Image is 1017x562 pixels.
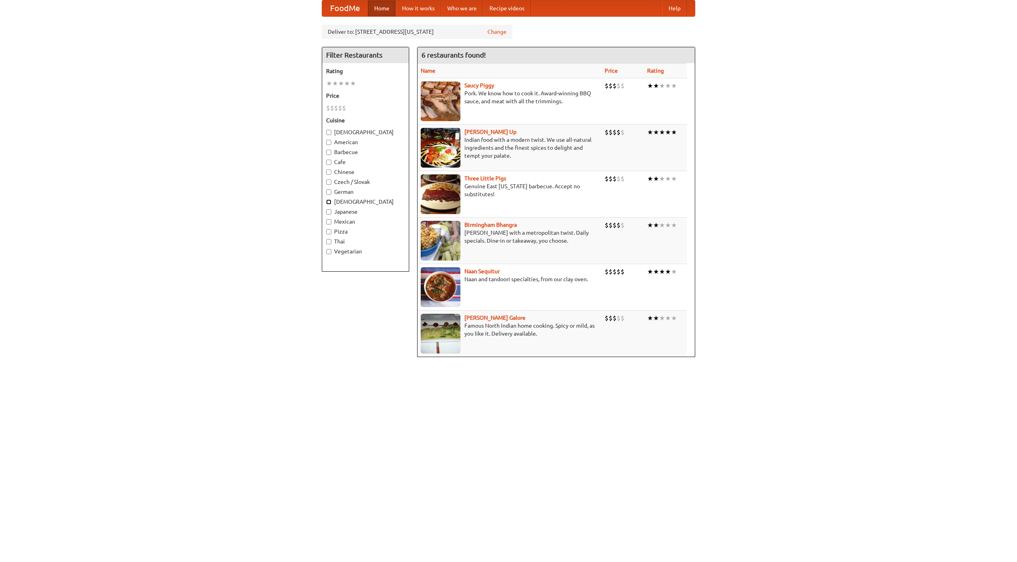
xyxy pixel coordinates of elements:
[605,68,618,74] a: Price
[671,174,677,183] li: ★
[609,221,613,230] li: $
[368,0,396,16] a: Home
[326,104,330,112] li: $
[421,182,598,198] p: Genuine East [US_STATE] barbecue. Accept no substitutes!
[621,314,625,323] li: $
[326,208,405,216] label: Japanese
[621,81,625,90] li: $
[421,51,486,59] ng-pluralize: 6 restaurants found!
[647,128,653,137] li: ★
[665,128,671,137] li: ★
[617,221,621,230] li: $
[613,221,617,230] li: $
[609,314,613,323] li: $
[659,174,665,183] li: ★
[326,170,331,175] input: Chinese
[421,89,598,105] p: Pork. We know how to cook it. Award-winning BBQ sauce, and meat with all the trimmings.
[647,68,664,74] a: Rating
[326,180,331,185] input: Czech / Slovak
[330,104,334,112] li: $
[605,221,609,230] li: $
[326,247,405,255] label: Vegetarian
[326,158,405,166] label: Cafe
[326,148,405,156] label: Barbecue
[421,229,598,245] p: [PERSON_NAME] with a metropolitan twist. Daily specials. Dine-in or takeaway, you choose.
[613,128,617,137] li: $
[421,81,460,121] img: saucy.jpg
[609,267,613,276] li: $
[613,81,617,90] li: $
[659,128,665,137] li: ★
[671,221,677,230] li: ★
[326,116,405,124] h5: Cuisine
[671,81,677,90] li: ★
[617,267,621,276] li: $
[621,128,625,137] li: $
[421,68,435,74] a: Name
[653,221,659,230] li: ★
[665,174,671,183] li: ★
[421,128,460,168] img: curryup.jpg
[671,314,677,323] li: ★
[421,322,598,338] p: Famous North Indian home cooking. Spicy or mild, as you like it. Delivery available.
[653,314,659,323] li: ★
[464,82,494,89] a: Saucy Piggy
[326,188,405,196] label: German
[647,81,653,90] li: ★
[653,128,659,137] li: ★
[421,275,598,283] p: Naan and tandoori specialties, from our clay oven.
[334,104,338,112] li: $
[464,129,516,135] a: [PERSON_NAME] Up
[326,199,331,205] input: [DEMOGRAPHIC_DATA]
[613,267,617,276] li: $
[421,136,598,160] p: Indian food with a modern twist. We use all-natural ingredients and the finest spices to delight ...
[326,130,331,135] input: [DEMOGRAPHIC_DATA]
[342,104,346,112] li: $
[464,175,506,182] a: Three Little Pigs
[647,267,653,276] li: ★
[326,249,331,254] input: Vegetarian
[621,221,625,230] li: $
[609,174,613,183] li: $
[322,47,409,63] h4: Filter Restaurants
[464,268,500,274] a: Naan Sequitur
[617,314,621,323] li: $
[653,267,659,276] li: ★
[665,267,671,276] li: ★
[421,314,460,353] img: currygalore.jpg
[326,198,405,206] label: [DEMOGRAPHIC_DATA]
[617,81,621,90] li: $
[326,67,405,75] h5: Rating
[326,218,405,226] label: Mexican
[671,128,677,137] li: ★
[605,174,609,183] li: $
[338,79,344,88] li: ★
[662,0,687,16] a: Help
[326,92,405,100] h5: Price
[487,28,507,36] a: Change
[647,221,653,230] li: ★
[665,81,671,90] li: ★
[326,238,405,245] label: Thai
[609,81,613,90] li: $
[653,174,659,183] li: ★
[483,0,531,16] a: Recipe videos
[464,222,517,228] a: Birmingham Bhangra
[464,315,526,321] a: [PERSON_NAME] Galore
[647,314,653,323] li: ★
[621,174,625,183] li: $
[421,221,460,261] img: bhangra.jpg
[332,79,338,88] li: ★
[326,79,332,88] li: ★
[326,219,331,224] input: Mexican
[653,81,659,90] li: ★
[396,0,441,16] a: How it works
[326,239,331,244] input: Thai
[621,267,625,276] li: $
[326,209,331,214] input: Japanese
[609,128,613,137] li: $
[326,160,331,165] input: Cafe
[605,267,609,276] li: $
